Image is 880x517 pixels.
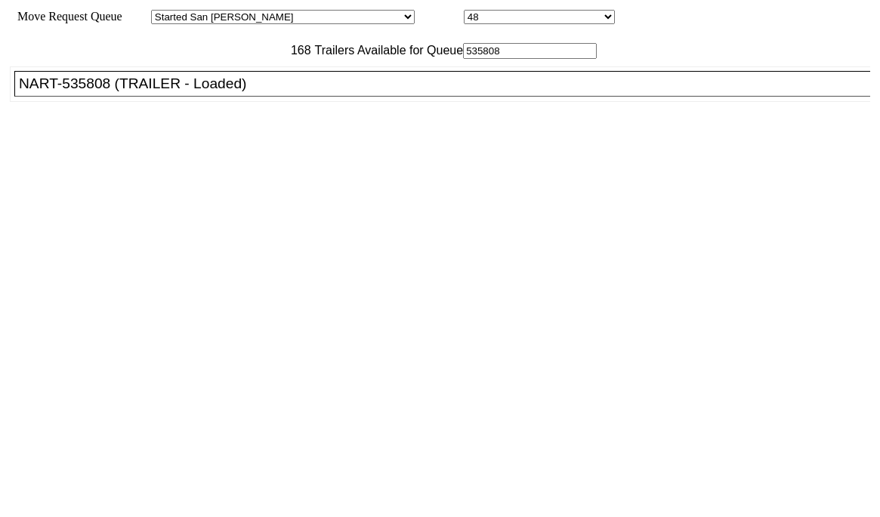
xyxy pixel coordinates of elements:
span: Trailers Available for Queue [311,44,464,57]
div: NART-535808 (TRAILER - Loaded) [19,75,879,92]
span: Area [125,10,148,23]
span: Move Request Queue [10,10,122,23]
span: 168 [283,44,311,57]
input: Filter Available Trailers [463,43,597,59]
span: Location [418,10,461,23]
